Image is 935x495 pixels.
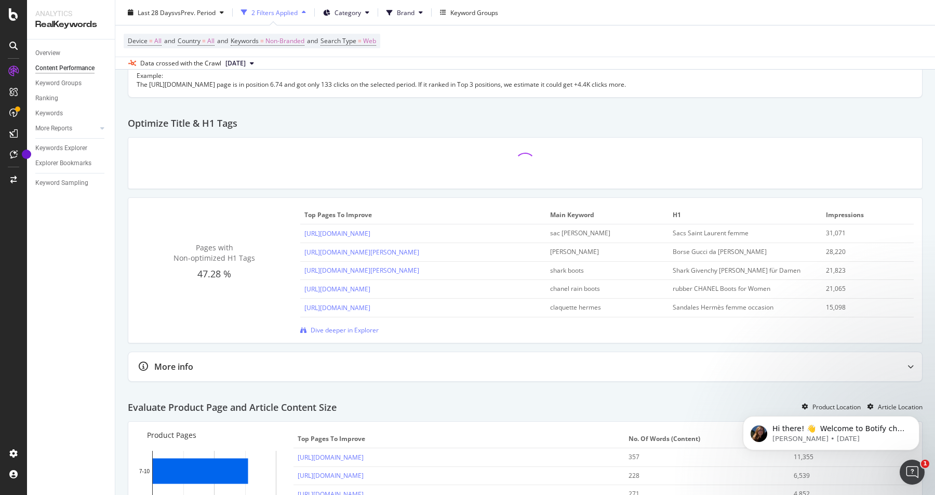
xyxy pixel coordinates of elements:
h2: Optimize Title & H1 Tags [128,118,237,129]
div: More Reports [35,123,72,134]
p: Product Pages [147,430,282,440]
span: Top pages to improve [298,434,618,444]
span: All [207,34,215,48]
div: Content Performance [35,63,95,74]
div: More info [154,361,193,373]
span: Country [178,36,201,45]
span: vs Prev. Period [175,8,216,17]
span: = [260,36,264,45]
div: 228 [629,471,770,480]
a: [URL][DOMAIN_NAME][PERSON_NAME] [304,248,419,257]
a: Keywords [35,108,108,119]
div: 21,065 [826,284,901,293]
div: Sandales Hermès femme occasion [673,303,803,312]
a: Content Performance [35,63,108,74]
div: Ranking [35,93,58,104]
span: Main Keyword [550,210,662,220]
span: Dive deeper in Explorer [311,326,379,335]
p: Message from Laura, sent 4w ago [45,40,179,49]
a: Ranking [35,93,108,104]
a: Keywords Explorer [35,143,108,154]
span: Search Type [320,36,356,45]
div: Keyword Groups [450,8,498,17]
a: [URL][DOMAIN_NAME] [304,303,370,312]
a: Dive deeper in Explorer [300,326,379,335]
span: = [149,36,153,45]
h2: Evaluate Product Page and Article Content Size [128,403,337,413]
div: rubber CHANEL Boots for Women [673,284,803,293]
div: Keyword Sampling [35,178,88,189]
div: Tooltip anchor [22,150,31,159]
button: Category [319,4,373,21]
span: Hi there! 👋 Welcome to Botify chat support! Have a question? Reply to this message and our team w... [45,30,177,80]
a: [URL][DOMAIN_NAME] [298,453,364,462]
span: and [164,36,175,45]
div: 31,071 [826,229,901,238]
span: Top pages to improve [304,210,539,220]
a: [URL][DOMAIN_NAME] [298,471,364,480]
span: and [217,36,228,45]
div: 15,098 [826,303,901,312]
span: 2025 Aug. 19th [225,59,246,68]
span: All [154,34,162,48]
a: Keyword Groups [35,78,108,89]
span: = [358,36,362,45]
span: and [307,36,318,45]
a: Explorer Bookmarks [35,158,108,169]
span: H1 [673,210,815,220]
div: Borse Gucci da donna [673,247,803,257]
span: Brand [397,8,415,17]
div: 28,220 [826,247,901,257]
span: 47.28 % [197,267,231,280]
div: Explorer Bookmarks [35,158,91,169]
div: chanel rain boots [550,284,653,293]
div: borsa gucci [550,247,653,257]
div: 6,539 [794,471,898,480]
div: Sacs Saint Laurent femme [673,229,803,238]
div: Overview [35,48,60,59]
div: shark boots [550,266,653,275]
button: 2 Filters Applied [237,4,310,21]
div: claquette hermes [550,303,653,312]
a: [URL][DOMAIN_NAME] [304,229,370,238]
a: Keyword Sampling [35,178,108,189]
button: [DATE] [221,57,258,70]
div: Shark Givenchy Stiefel für Damen [673,266,803,275]
a: [URL][DOMAIN_NAME][PERSON_NAME] [304,266,419,275]
div: 357 [629,452,770,462]
a: More Reports [35,123,97,134]
span: Web [363,34,376,48]
div: Data crossed with the Crawl [140,59,221,68]
iframe: Intercom notifications message [727,394,935,467]
a: Overview [35,48,108,59]
span: No. of Words (Content) [629,434,783,444]
div: Keyword Groups [35,78,82,89]
div: Keywords Explorer [35,143,87,154]
span: Last 28 Days [138,8,175,17]
span: Category [335,8,361,17]
span: Device [128,36,148,45]
div: 2 Filters Applied [251,8,298,17]
div: RealKeywords [35,19,106,31]
button: Last 28 DaysvsPrev. Period [124,4,228,21]
div: Analytics [35,8,106,19]
iframe: Intercom live chat [900,460,925,485]
div: Keywords [35,108,63,119]
div: 21,823 [826,266,901,275]
a: [URL][DOMAIN_NAME] [304,285,370,293]
span: Impressions [826,210,907,220]
button: Keyword Groups [436,4,502,21]
button: Brand [382,4,427,21]
span: Pages with Non-optimized H1 Tags [173,243,255,263]
span: Keywords [231,36,259,45]
text: 7-10 [139,468,150,474]
span: = [202,36,206,45]
span: Non-Branded [265,34,304,48]
div: sac yves saint laurent [550,229,653,238]
span: 1 [921,460,929,468]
